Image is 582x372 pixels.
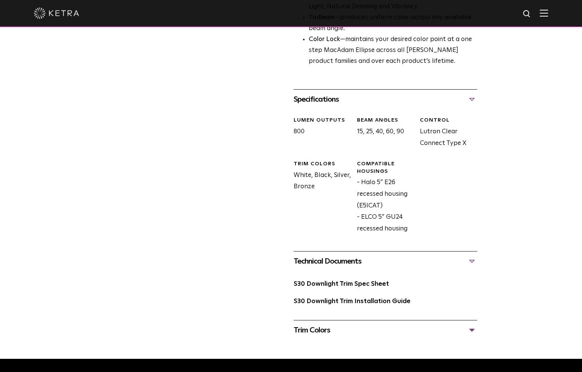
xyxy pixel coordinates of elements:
[357,117,414,124] div: Beam Angles
[309,36,340,43] strong: Color Lock
[522,9,532,19] img: search icon
[294,117,351,124] div: LUMEN OUTPUTS
[288,160,351,235] div: White, Black, Silver, Bronze
[351,160,414,235] div: - Halo 5” E26 recessed housing (E5ICAT) - ELCO 5” GU24 recessed housing
[420,117,477,124] div: CONTROL
[309,34,477,67] li: —maintains your desired color point at a one step MacAdam Ellipse across all [PERSON_NAME] produc...
[357,160,414,175] div: Compatible Housings
[540,9,548,17] img: Hamburger%20Nav.svg
[414,117,477,149] div: Lutron Clear Connect Type X
[294,281,389,287] a: S30 Downlight Trim Spec Sheet
[351,117,414,149] div: 15, 25, 40, 60, 90
[34,8,79,19] img: ketra-logo-2019-white
[294,160,351,168] div: Trim Colors
[294,255,477,267] div: Technical Documents
[288,117,351,149] div: 800
[294,93,477,105] div: Specifications
[294,324,477,336] div: Trim Colors
[294,298,410,305] a: S30 Downlight Trim Installation Guide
